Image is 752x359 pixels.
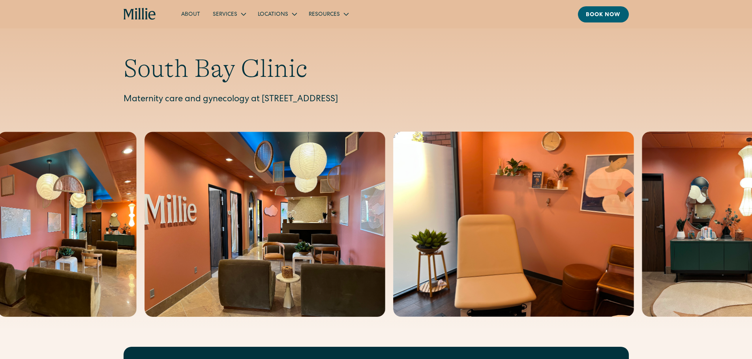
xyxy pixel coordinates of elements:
[124,93,629,106] p: Maternity care and gynecology at [STREET_ADDRESS]
[251,7,302,20] div: Locations
[309,11,340,19] div: Resources
[124,54,629,84] h1: South Bay Clinic
[586,11,621,19] div: Book now
[213,11,237,19] div: Services
[175,7,206,20] a: About
[258,11,288,19] div: Locations
[302,7,354,20] div: Resources
[206,7,251,20] div: Services
[124,8,156,20] a: home
[578,6,629,22] a: Book now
